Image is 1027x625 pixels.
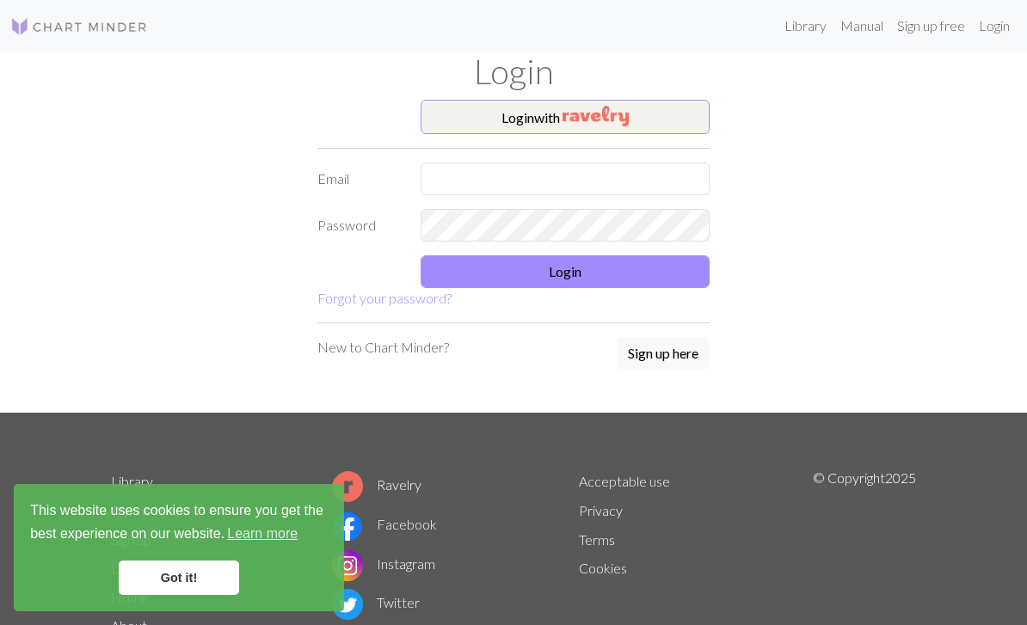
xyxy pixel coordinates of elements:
a: Login [972,9,1017,43]
div: cookieconsent [14,484,344,611]
button: Sign up here [617,337,710,370]
a: dismiss cookie message [119,561,239,595]
img: Logo [10,16,148,37]
a: Twitter [332,594,420,610]
a: Privacy [579,502,623,518]
button: Login [421,255,710,288]
a: Library [778,9,833,43]
a: Library [111,473,153,489]
a: Sign up free [890,9,972,43]
img: Twitter logo [332,589,363,620]
span: This website uses cookies to ensure you get the best experience on our website. [30,500,328,547]
a: Cookies [579,560,627,576]
label: Password [307,209,410,242]
img: Facebook logo [332,511,363,542]
label: Email [307,162,410,195]
a: Sign up here [617,337,710,371]
img: Ravelry [563,106,629,126]
a: Ravelry [332,476,421,493]
p: New to Chart Minder? [317,337,449,358]
a: learn more about cookies [224,521,300,547]
a: Facebook [332,516,437,532]
a: Instagram [332,555,435,572]
h1: Login [101,52,926,93]
img: Ravelry logo [332,471,363,502]
button: Loginwith [421,100,710,134]
a: Terms [579,531,615,548]
a: Manual [833,9,890,43]
a: Acceptable use [579,473,670,489]
a: Forgot your password? [317,290,452,306]
img: Instagram logo [332,550,363,581]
